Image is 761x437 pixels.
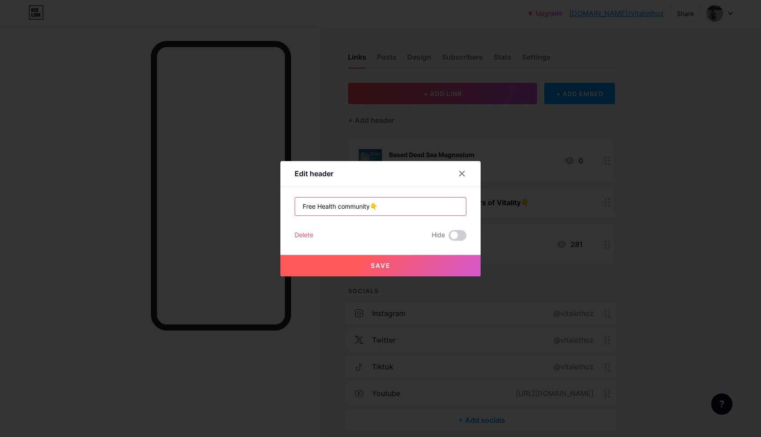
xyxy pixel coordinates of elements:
input: Title [295,198,466,215]
span: Hide [432,230,445,241]
button: Save [280,255,481,276]
span: Save [371,262,391,269]
div: Edit header [295,168,333,179]
div: Delete [295,230,313,241]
